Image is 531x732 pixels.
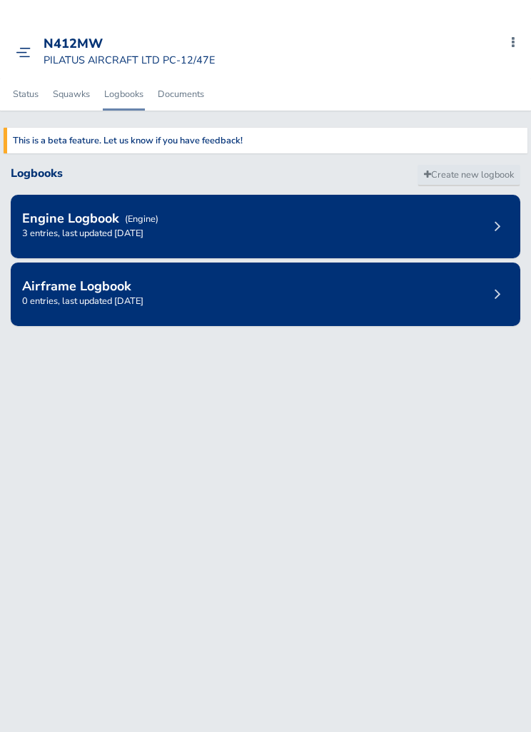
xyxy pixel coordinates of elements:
[424,168,514,181] span: Create new logbook
[22,226,509,240] p: 3 entries, last updated [DATE]
[22,294,509,308] p: 0 entries, last updated [DATE]
[44,36,215,52] div: N412MW
[119,213,164,225] span: (Engine)
[418,165,520,186] a: Create new logbook
[11,78,40,110] a: Status
[11,165,63,183] p: Logbooks
[22,280,131,293] h2: Airframe Logbook
[16,47,31,58] img: menu_img
[156,78,206,110] a: Documents
[13,133,522,148] div: This is a beta feature. Let us know if you have feedback!
[51,78,91,110] a: Squawks
[22,212,119,225] h2: Engine Logbook
[103,78,145,110] a: Logbooks
[11,263,520,326] a: Airframe Logbook 0 entries, last updated [DATE]
[44,53,215,67] small: PILATUS AIRCRAFT LTD PC-12/47E
[11,195,520,258] a: Engine Logbook (Engine) 3 entries, last updated [DATE]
